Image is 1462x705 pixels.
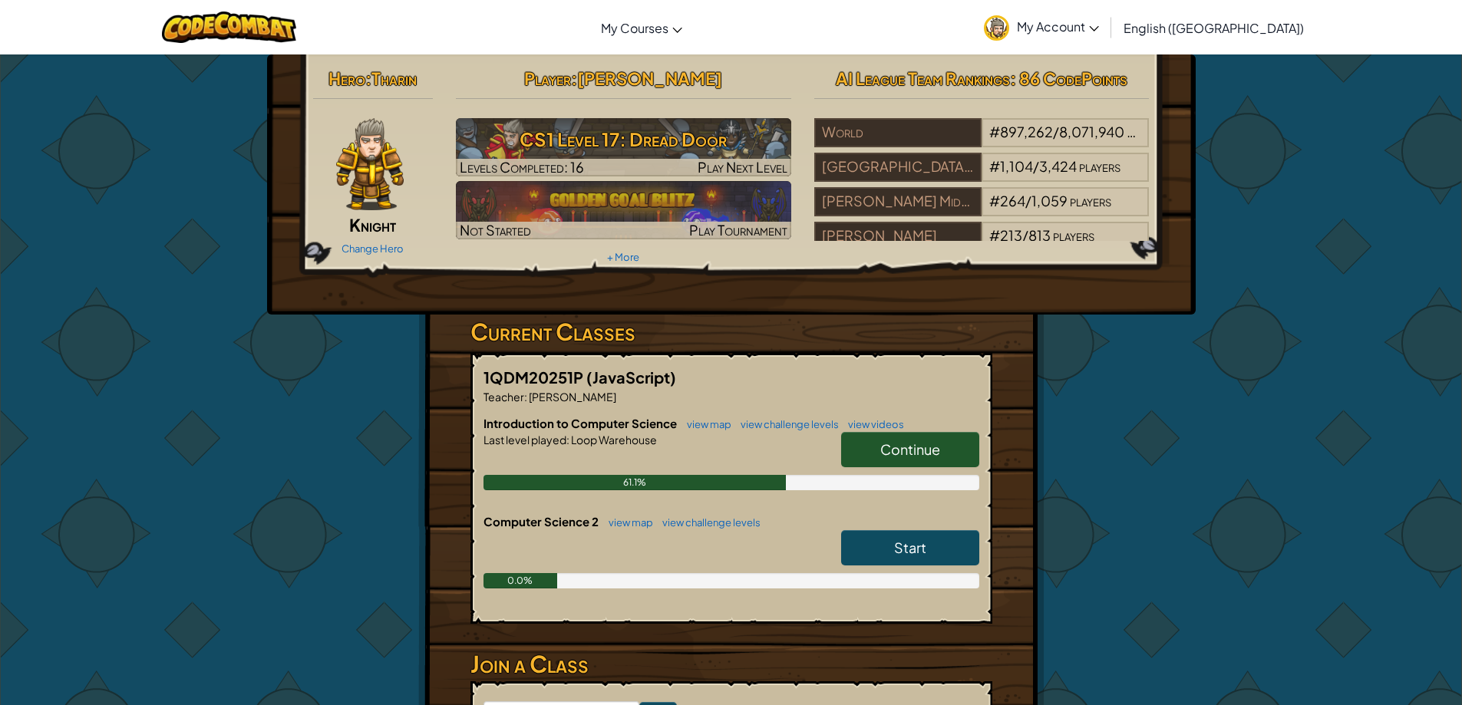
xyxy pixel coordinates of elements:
span: (JavaScript) [586,367,676,387]
span: players [1053,226,1094,244]
span: 813 [1028,226,1051,244]
span: [PERSON_NAME] [577,68,722,89]
a: view challenge levels [733,418,839,430]
img: CodeCombat logo [162,12,296,43]
a: My Account [976,3,1107,51]
span: 264 [1000,192,1025,209]
span: Teacher [483,390,524,404]
div: [PERSON_NAME] [814,222,982,251]
span: : [365,68,371,89]
a: view map [679,418,731,430]
span: players [1127,123,1168,140]
span: # [989,123,1000,140]
span: 1QDM20251P [483,367,586,387]
a: + More [607,251,639,263]
span: players [1070,192,1111,209]
span: Loop Warehouse [569,433,657,446]
img: Golden Goal [456,181,791,239]
div: [GEOGRAPHIC_DATA] 01 [814,153,982,182]
span: Play Next Level [698,158,787,176]
img: CS1 Level 17: Dread Door [456,118,791,176]
span: [PERSON_NAME] [527,390,616,404]
div: 61.1% [483,475,787,490]
span: Computer Science 2 [483,514,601,529]
span: 1,104 [1000,157,1033,175]
a: English ([GEOGRAPHIC_DATA]) [1116,7,1312,48]
a: My Courses [593,7,690,48]
span: : [571,68,577,89]
h3: CS1 Level 17: Dread Door [456,122,791,156]
a: [GEOGRAPHIC_DATA] 01#1,104/3,424players [814,167,1150,185]
span: / [1025,192,1031,209]
span: 897,262 [1000,123,1053,140]
img: avatar [984,15,1009,41]
span: 3,424 [1039,157,1077,175]
h3: Current Classes [470,315,992,349]
span: : [524,390,527,404]
span: # [989,157,1000,175]
span: Knight [349,214,396,236]
span: 1,059 [1031,192,1068,209]
span: Not Started [460,221,531,239]
a: World#897,262/8,071,940players [814,133,1150,150]
span: 213 [1000,226,1022,244]
span: Introduction to Computer Science [483,416,679,430]
a: view map [601,516,653,529]
a: [PERSON_NAME] Middle#264/1,059players [814,202,1150,219]
span: Start [894,539,926,556]
div: World [814,118,982,147]
span: Player [524,68,571,89]
span: Hero [328,68,365,89]
span: : [566,433,569,446]
span: / [1053,123,1059,140]
a: Not StartedPlay Tournament [456,181,791,239]
a: [PERSON_NAME]#213/813players [814,236,1150,254]
img: knight-pose.png [336,118,404,210]
span: Play Tournament [689,221,787,239]
span: Continue [880,440,940,458]
span: Levels Completed: 16 [460,158,584,176]
span: / [1033,157,1039,175]
span: My Account [1017,18,1099,35]
span: 8,071,940 [1059,123,1124,140]
a: view challenge levels [655,516,761,529]
span: English ([GEOGRAPHIC_DATA]) [1124,20,1304,36]
span: : 86 CodePoints [1010,68,1127,89]
span: Tharin [371,68,417,89]
span: AI League Team Rankings [836,68,1010,89]
h3: Join a Class [470,647,992,681]
a: view videos [840,418,904,430]
a: Play Next Level [456,118,791,176]
span: / [1022,226,1028,244]
div: [PERSON_NAME] Middle [814,187,982,216]
span: Last level played [483,433,566,446]
span: # [989,192,1000,209]
span: # [989,226,1000,244]
span: players [1079,157,1120,175]
a: Change Hero [342,242,404,255]
div: 0.0% [483,573,558,588]
span: My Courses [601,20,668,36]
